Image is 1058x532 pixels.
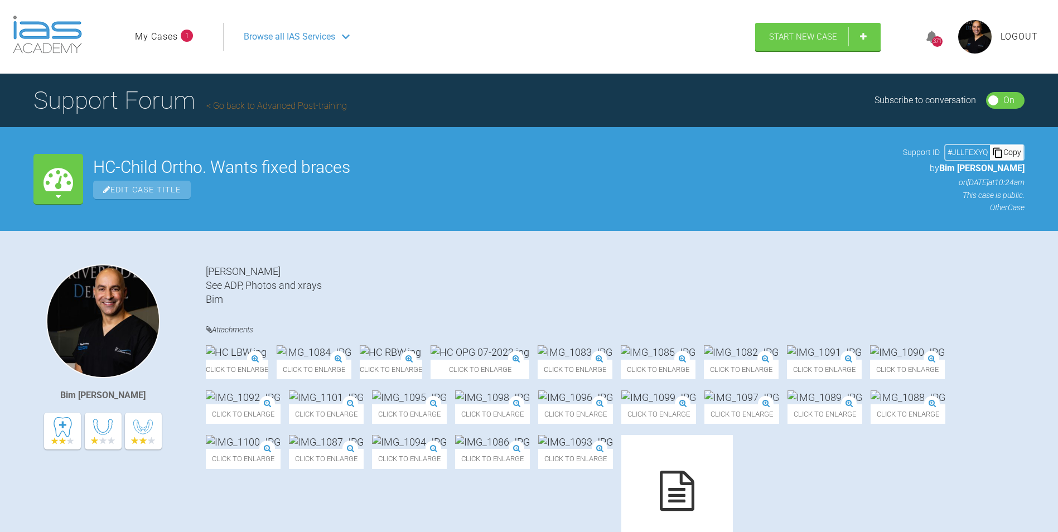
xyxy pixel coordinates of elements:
a: Go back to Advanced Post-training [206,100,347,111]
span: 1 [181,30,193,42]
img: IMG_1092.JPG [206,390,281,404]
div: Copy [990,145,1023,159]
img: IMG_1094.JPG [372,435,447,449]
span: Click to enlarge [455,404,530,424]
span: Click to enlarge [870,360,945,379]
img: IMG_1090.JPG [870,345,945,359]
h2: HC-Child Ortho. Wants fixed braces [93,159,893,176]
span: Click to enlarge [360,360,422,379]
div: Subscribe to conversation [875,93,976,108]
img: HC LBW.jpg [206,345,267,359]
span: Click to enlarge [704,360,779,379]
img: IMG_1089.JPG [788,390,862,404]
span: Click to enlarge [455,449,530,468]
span: Click to enlarge [277,360,351,379]
div: # JLLFEXYQ [945,146,990,158]
img: IMG_1100.JPG [206,435,281,449]
span: Start New Case [769,32,837,42]
img: IMG_1095.JPG [372,390,447,404]
span: Click to enlarge [289,404,364,424]
img: IMG_1088.JPG [871,390,945,404]
p: Other Case [903,201,1025,214]
img: IMG_1099.JPG [621,390,696,404]
img: IMG_1087.JPG [289,435,364,449]
img: IMG_1084.JPG [277,345,351,359]
img: IMG_1082.JPG [704,345,779,359]
span: Click to enlarge [704,404,779,424]
span: Click to enlarge [206,360,268,379]
h1: Support Forum [33,81,347,120]
img: IMG_1097.JPG [704,390,779,404]
img: logo-light.3e3ef733.png [13,16,82,54]
img: profile.png [958,20,992,54]
p: on [DATE] at 10:24am [903,176,1025,188]
img: HC OPG 07-2023.jpg [431,345,529,359]
span: Click to enlarge [206,449,281,468]
span: Click to enlarge [871,404,945,424]
span: Click to enlarge [372,404,447,424]
span: Click to enlarge [206,404,281,424]
img: IMG_1098.JPG [455,390,530,404]
a: Start New Case [755,23,881,51]
div: [PERSON_NAME] See ADP, Photos and xrays Bim [206,264,1025,307]
a: Logout [1001,30,1038,44]
img: IMG_1086.JPG [455,435,530,449]
img: IMG_1101.JPG [289,390,364,404]
h4: Attachments [206,323,1025,337]
img: Bim Sawhney [46,264,160,378]
div: 371 [932,36,943,47]
a: My Cases [135,30,178,44]
span: Click to enlarge [538,360,612,379]
span: Click to enlarge [289,449,364,468]
span: Click to enlarge [538,449,613,468]
span: Click to enlarge [787,360,862,379]
span: Click to enlarge [621,360,695,379]
img: IMG_1085.JPG [621,345,695,359]
span: Support ID [903,146,940,158]
span: Click to enlarge [621,404,696,424]
span: Browse all IAS Services [244,30,335,44]
img: IMG_1091.JPG [787,345,862,359]
span: Bim [PERSON_NAME] [939,163,1025,173]
span: Click to enlarge [431,360,529,379]
img: IMG_1096.JPG [538,390,613,404]
div: On [1003,93,1014,108]
img: IMG_1083.JPG [538,345,612,359]
span: Edit Case Title [93,181,191,199]
p: by [903,161,1025,176]
img: HC RBW.jpg [360,345,421,359]
span: Click to enlarge [372,449,447,468]
span: Click to enlarge [788,404,862,424]
img: IMG_1093.JPG [538,435,613,449]
span: Click to enlarge [538,404,613,424]
div: Bim [PERSON_NAME] [60,388,146,403]
p: This case is public. [903,189,1025,201]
